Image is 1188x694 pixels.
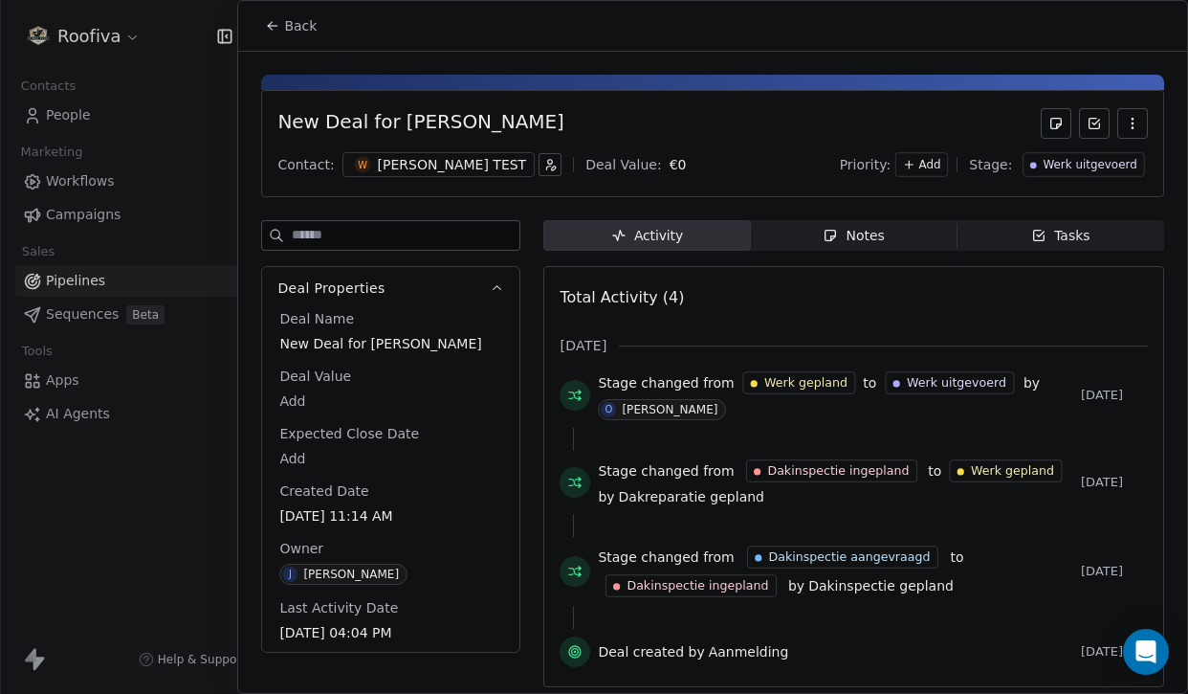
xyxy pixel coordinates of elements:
[277,108,563,139] div: New Deal for [PERSON_NAME]
[907,374,1006,392] span: Werk uitgevoerd
[279,449,502,468] span: Add
[928,461,941,481] span: to
[289,567,292,582] div: J
[840,155,891,174] span: Priority:
[262,267,519,309] button: Deal Properties
[627,577,769,594] span: Dakinspectie ingepland
[598,461,734,481] span: Stage changed from
[950,548,963,567] span: to
[585,155,661,174] div: Deal Value:
[598,373,734,392] span: Stage changed from
[1081,475,1148,490] span: [DATE]
[598,548,734,567] span: Stage changed from
[275,424,423,443] span: Expected Close Date
[303,568,399,581] div: [PERSON_NAME]
[1044,157,1137,173] span: Werk uitgevoerd
[1123,629,1169,675] div: Open Intercom Messenger
[279,334,502,353] span: New Deal for [PERSON_NAME]
[764,374,847,392] span: Werk gepland
[275,309,358,328] span: Deal Name
[1023,373,1040,392] span: by
[919,157,941,173] span: Add
[619,487,764,506] span: Dakreparatie gepland
[253,9,328,43] button: Back
[767,462,909,480] span: Dakinspectie ingepland
[279,506,502,526] span: [DATE] 11:14 AM
[670,157,687,172] span: € 0
[863,373,876,392] span: to
[768,548,930,566] span: Dakinspectie aangevraagd
[598,487,614,506] span: by
[279,392,502,411] span: Add
[560,336,606,355] span: [DATE]
[1081,564,1148,579] span: [DATE]
[279,623,502,642] span: [DATE] 04:04 PM
[605,402,612,417] div: O
[622,403,717,416] div: [PERSON_NAME]
[598,642,704,661] span: Deal created by
[275,367,355,386] span: Deal Value
[971,462,1054,480] span: Werk gepland
[262,309,519,652] div: Deal Properties
[1031,226,1090,246] div: Tasks
[1081,388,1148,403] span: [DATE]
[284,16,317,35] span: Back
[354,157,370,173] span: W
[378,155,527,174] div: [PERSON_NAME] TEST
[788,576,804,595] span: by
[560,288,684,306] span: Total Activity (4)
[275,481,372,501] span: Created Date
[823,226,884,246] div: Notes
[275,539,327,558] span: Owner
[277,155,334,174] div: Contact:
[969,155,1012,174] span: Stage:
[709,642,789,661] span: Aanmelding
[808,576,954,595] span: Dakinspectie gepland
[275,598,402,617] span: Last Activity Date
[1081,644,1148,660] span: [DATE]
[277,279,385,298] span: Deal Properties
